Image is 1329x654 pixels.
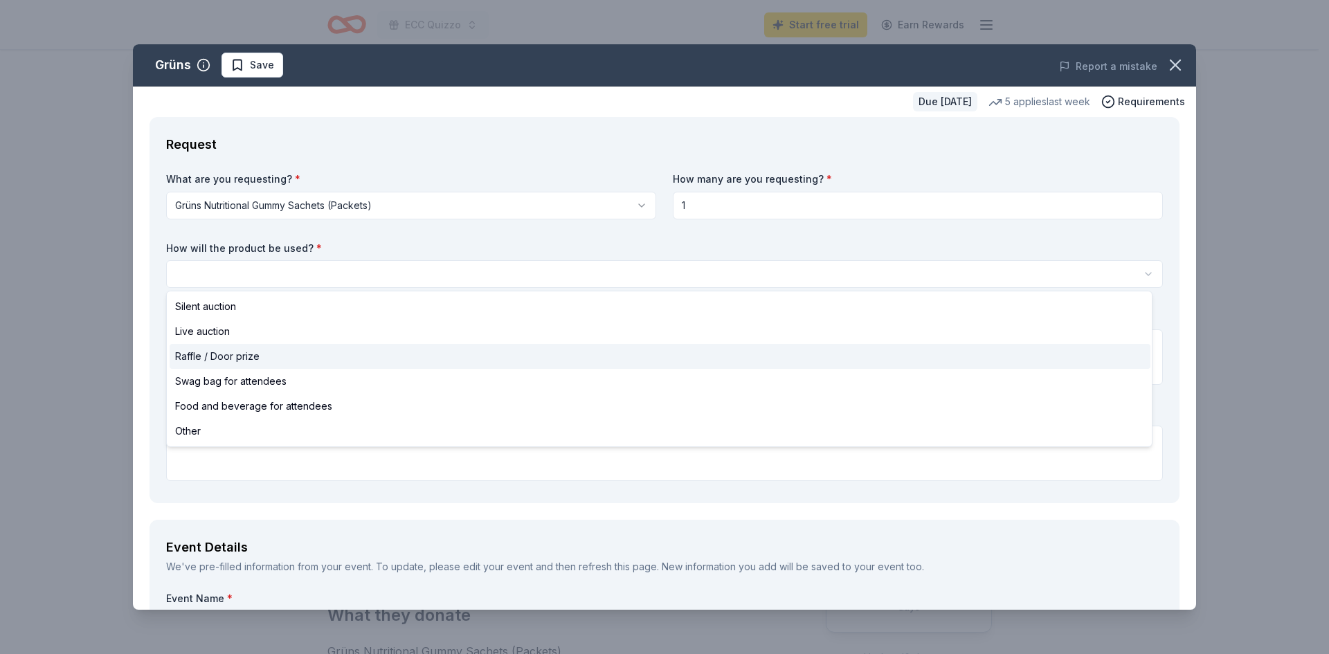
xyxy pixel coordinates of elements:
[175,298,236,315] span: Silent auction
[175,373,287,390] span: Swag bag for attendees
[405,17,461,33] span: ECC Quizzo
[175,348,260,365] span: Raffle / Door prize
[175,398,332,415] span: Food and beverage for attendees
[175,423,201,439] span: Other
[175,323,230,340] span: Live auction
